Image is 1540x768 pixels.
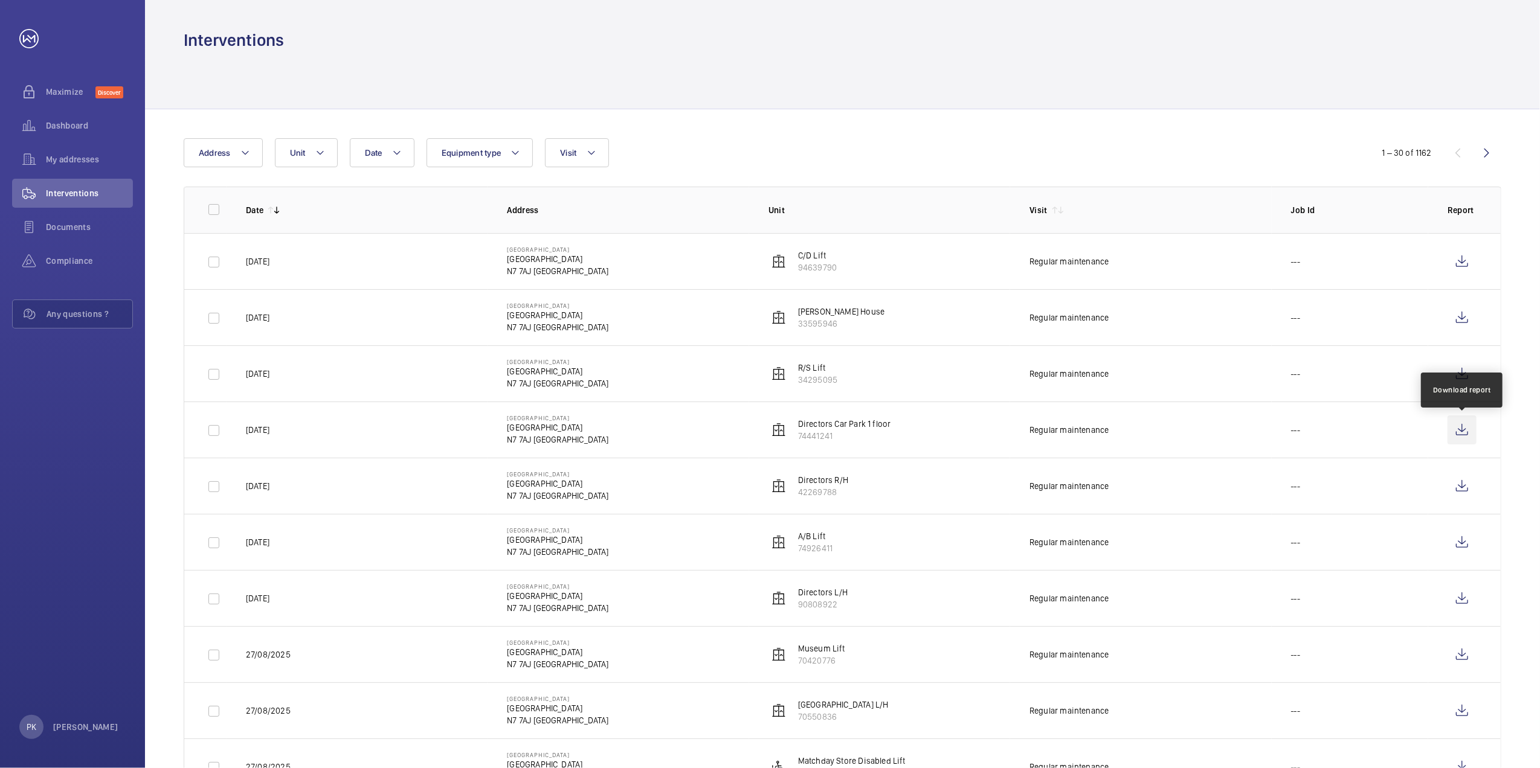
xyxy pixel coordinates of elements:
p: --- [1291,705,1301,717]
div: Regular maintenance [1029,255,1109,267]
div: Regular maintenance [1029,480,1109,492]
div: Regular maintenance [1029,424,1109,436]
span: Compliance [46,255,133,267]
p: Date [246,204,263,216]
button: Equipment type [427,138,533,167]
p: PK [27,721,36,733]
img: elevator.svg [772,647,786,662]
p: [GEOGRAPHIC_DATA] [507,358,608,365]
p: [GEOGRAPHIC_DATA] [507,470,608,478]
div: 1 – 30 of 1162 [1382,147,1432,159]
p: [GEOGRAPHIC_DATA] [507,414,608,421]
p: Matchday Store Disabled Lift [798,755,906,767]
p: --- [1291,592,1301,604]
p: Directors R/H [798,474,848,486]
p: Directors L/H [798,586,848,598]
span: Equipment type [442,148,501,158]
p: [DATE] [246,480,269,492]
p: --- [1291,536,1301,548]
p: 27/08/2025 [246,648,291,661]
div: Regular maintenance [1029,592,1109,604]
p: --- [1291,312,1301,324]
p: [GEOGRAPHIC_DATA] [507,534,608,546]
p: [GEOGRAPHIC_DATA] [507,253,608,265]
div: Regular maintenance [1029,648,1109,661]
p: [GEOGRAPHIC_DATA] [507,246,608,253]
p: 74926411 [798,542,833,554]
p: [GEOGRAPHIC_DATA] [507,583,608,590]
button: Unit [275,138,338,167]
p: Museum Lift [798,642,845,654]
span: Address [199,148,231,158]
button: Date [350,138,414,167]
span: Documents [46,221,133,233]
p: [PERSON_NAME] House [798,306,884,318]
p: [GEOGRAPHIC_DATA] [507,309,608,321]
img: elevator.svg [772,310,786,325]
p: Job Id [1291,204,1428,216]
p: [GEOGRAPHIC_DATA] [507,590,608,602]
p: 90808922 [798,598,848,610]
p: 74441241 [798,430,891,442]
p: N7 7AJ [GEOGRAPHIC_DATA] [507,434,608,446]
p: [DATE] [246,312,269,324]
img: elevator.svg [772,423,786,437]
p: [GEOGRAPHIC_DATA] [507,639,608,646]
img: elevator.svg [772,254,786,269]
p: --- [1291,480,1301,492]
span: Date [365,148,382,158]
p: [GEOGRAPHIC_DATA] [507,302,608,309]
p: --- [1291,424,1301,436]
p: [GEOGRAPHIC_DATA] [507,646,608,658]
p: 27/08/2025 [246,705,291,717]
p: N7 7AJ [GEOGRAPHIC_DATA] [507,265,608,277]
div: Regular maintenance [1029,536,1109,548]
p: Visit [1029,204,1048,216]
p: Address [507,204,749,216]
p: R/S Lift [798,362,837,374]
img: elevator.svg [772,703,786,718]
p: 33595946 [798,318,884,330]
span: Maximize [46,86,95,98]
p: [GEOGRAPHIC_DATA] [507,478,608,490]
p: C/D Lift [798,249,837,261]
p: 70550836 [798,711,889,723]
p: [GEOGRAPHIC_DATA] [507,702,608,714]
p: 42269788 [798,486,848,498]
p: 34295095 [798,374,837,386]
p: Directors Car Park 1 floor [798,418,891,430]
div: Download report [1433,385,1491,395]
p: --- [1291,368,1301,380]
p: [GEOGRAPHIC_DATA] [507,695,608,702]
p: --- [1291,255,1301,267]
span: Interventions [46,187,133,199]
p: N7 7AJ [GEOGRAPHIC_DATA] [507,546,608,558]
p: 70420776 [798,654,845,667]
span: Unit [290,148,306,158]
button: Address [184,138,263,167]
p: [GEOGRAPHIC_DATA] [507,751,608,758]
p: N7 7AJ [GEOGRAPHIC_DATA] [507,490,608,502]
p: [GEOGRAPHIC_DATA] L/H [798,699,889,711]
p: [DATE] [246,255,269,267]
p: [DATE] [246,424,269,436]
p: Report [1448,204,1477,216]
p: [GEOGRAPHIC_DATA] [507,526,608,534]
span: My addresses [46,153,133,165]
p: [DATE] [246,536,269,548]
div: Regular maintenance [1029,705,1109,717]
img: elevator.svg [772,479,786,493]
span: Visit [560,148,576,158]
p: [GEOGRAPHIC_DATA] [507,365,608,377]
span: Discover [95,86,123,98]
div: Regular maintenance [1029,368,1109,380]
p: N7 7AJ [GEOGRAPHIC_DATA] [507,658,608,670]
h1: Interventions [184,29,284,51]
p: [GEOGRAPHIC_DATA] [507,421,608,434]
p: Unit [768,204,1010,216]
img: elevator.svg [772,591,786,606]
span: Any questions ? [47,308,132,320]
p: N7 7AJ [GEOGRAPHIC_DATA] [507,714,608,726]
span: Dashboard [46,120,133,132]
button: Visit [545,138,608,167]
